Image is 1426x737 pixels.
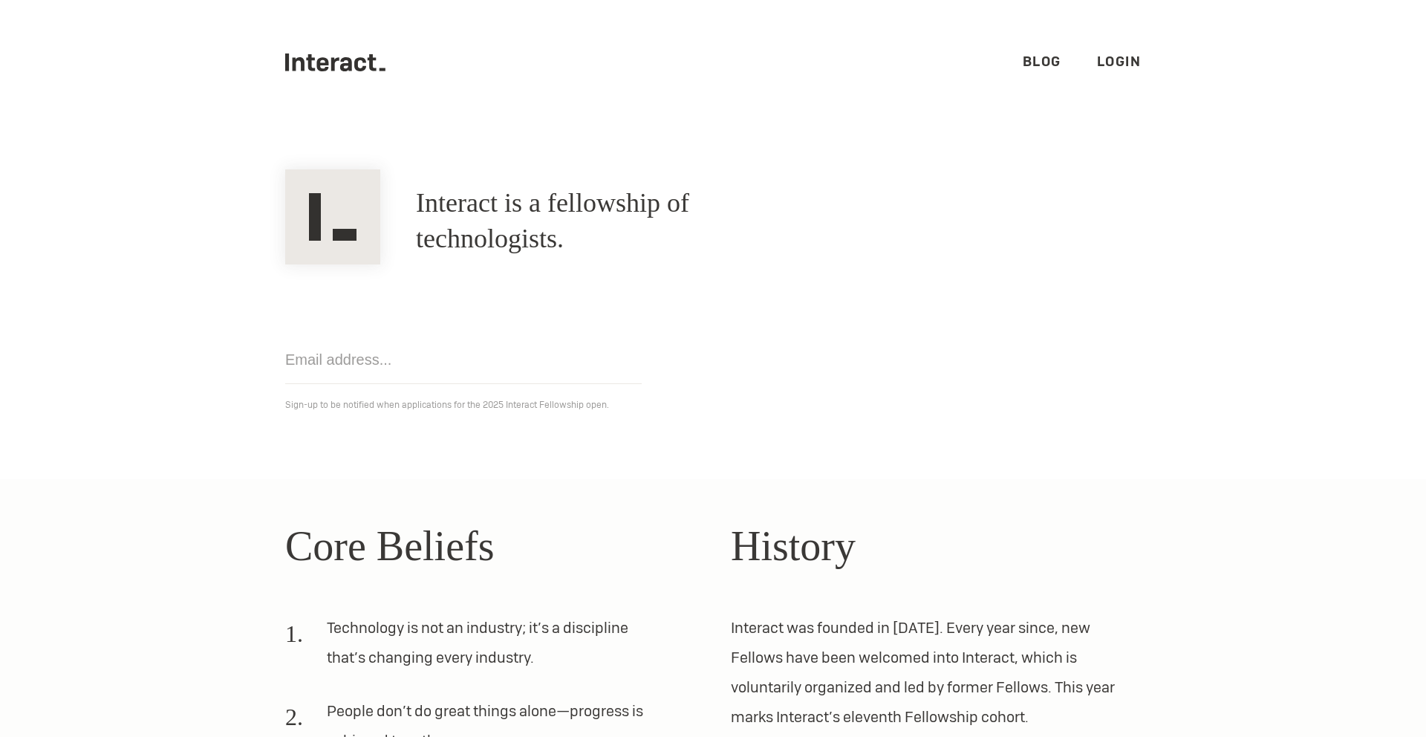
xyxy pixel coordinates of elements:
[285,613,660,684] li: Technology is not an industry; it’s a discipline that’s changing every industry.
[416,186,817,257] h1: Interact is a fellowship of technologists.
[731,515,1141,577] h2: History
[1023,53,1061,70] a: Blog
[731,613,1141,732] p: Interact was founded in [DATE]. Every year since, new Fellows have been welcomed into Interact, w...
[1097,53,1142,70] a: Login
[285,396,1141,414] p: Sign-up to be notified when applications for the 2025 Interact Fellowship open.
[285,336,642,384] input: Email address...
[285,515,695,577] h2: Core Beliefs
[285,169,380,264] img: Interact Logo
